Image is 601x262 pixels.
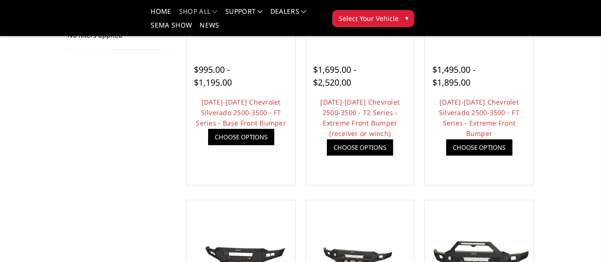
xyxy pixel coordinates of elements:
a: Home [151,8,171,22]
a: Choose Options [327,139,393,155]
a: Dealers [270,8,306,22]
a: [DATE]-[DATE] Chevrolet 2500-3500 - T2 Series - Extreme Front Bumper (receiver or winch) [320,97,400,138]
a: Support [225,8,263,22]
button: Select Your Vehicle [332,10,414,27]
span: ▾ [405,13,408,23]
a: shop all [179,8,218,22]
a: News [200,22,219,36]
a: Choose Options [208,129,274,145]
span: $995.00 - $1,195.00 [194,64,232,88]
a: [DATE]-[DATE] Chevrolet Silverado 2500-3500 - FT Series - Extreme Front Bumper [439,97,519,138]
iframe: Chat Widget [553,216,601,262]
span: Select Your Vehicle [338,13,398,23]
a: Choose Options [446,139,512,155]
a: [DATE]-[DATE] Chevrolet Silverado 2500-3500 - FT Series - Base Front Bumper [196,97,286,127]
a: SEMA Show [151,22,192,36]
span: $1,695.00 - $2,520.00 [313,64,356,88]
span: $1,495.00 - $1,895.00 [432,64,475,88]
